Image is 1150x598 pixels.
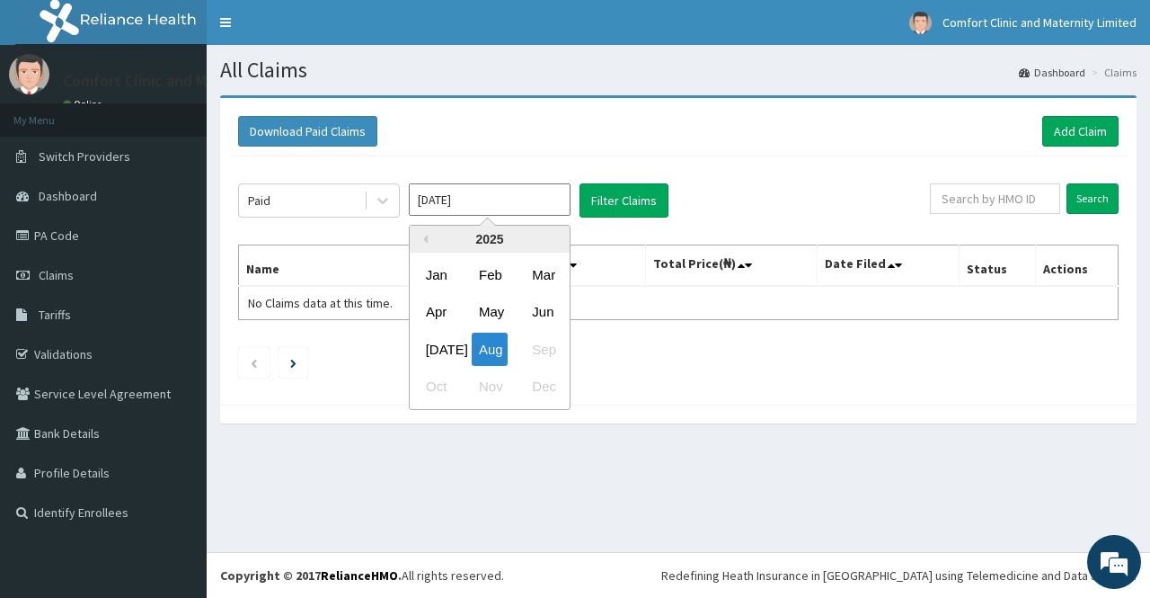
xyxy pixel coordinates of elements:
span: Dashboard [39,188,97,204]
div: Choose April 2025 [419,296,455,329]
strong: Copyright © 2017 . [220,567,402,584]
input: Search [1066,183,1119,214]
span: Claims [39,267,74,283]
p: Comfort Clinic and Maternity Limited [63,73,321,89]
a: Dashboard [1019,65,1085,80]
input: Select Month and Year [409,183,571,216]
footer: All rights reserved. [207,552,1150,598]
a: RelianceHMO [321,567,398,584]
div: Choose February 2025 [472,258,508,291]
div: Redefining Heath Insurance in [GEOGRAPHIC_DATA] using Telemedicine and Data Science! [661,567,1137,585]
input: Search by HMO ID [930,183,1060,214]
div: month 2025-08 [410,256,570,406]
button: Previous Year [419,235,428,244]
span: Tariffs [39,307,71,323]
th: Actions [1035,245,1118,287]
img: User Image [9,54,49,94]
li: Claims [1087,65,1137,80]
img: User Image [909,12,932,34]
div: Choose January 2025 [419,258,455,291]
a: Previous page [250,354,258,370]
a: Online [63,98,106,111]
button: Download Paid Claims [238,116,377,147]
div: Choose March 2025 [525,258,561,291]
div: Choose August 2025 [472,333,508,366]
h1: All Claims [220,58,1137,82]
button: Filter Claims [579,183,668,218]
a: Add Claim [1042,116,1119,147]
div: Choose June 2025 [525,296,561,329]
a: Next page [290,354,296,370]
div: Choose July 2025 [419,333,455,366]
th: Status [959,245,1035,287]
span: Comfort Clinic and Maternity Limited [942,14,1137,31]
div: Choose May 2025 [472,296,508,329]
th: Total Price(₦) [645,245,817,287]
span: Switch Providers [39,148,130,165]
div: 2025 [410,226,570,253]
div: Paid [248,192,270,210]
th: Date Filed [817,245,959,287]
th: Name [239,245,461,287]
span: No Claims data at this time. [248,295,393,311]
